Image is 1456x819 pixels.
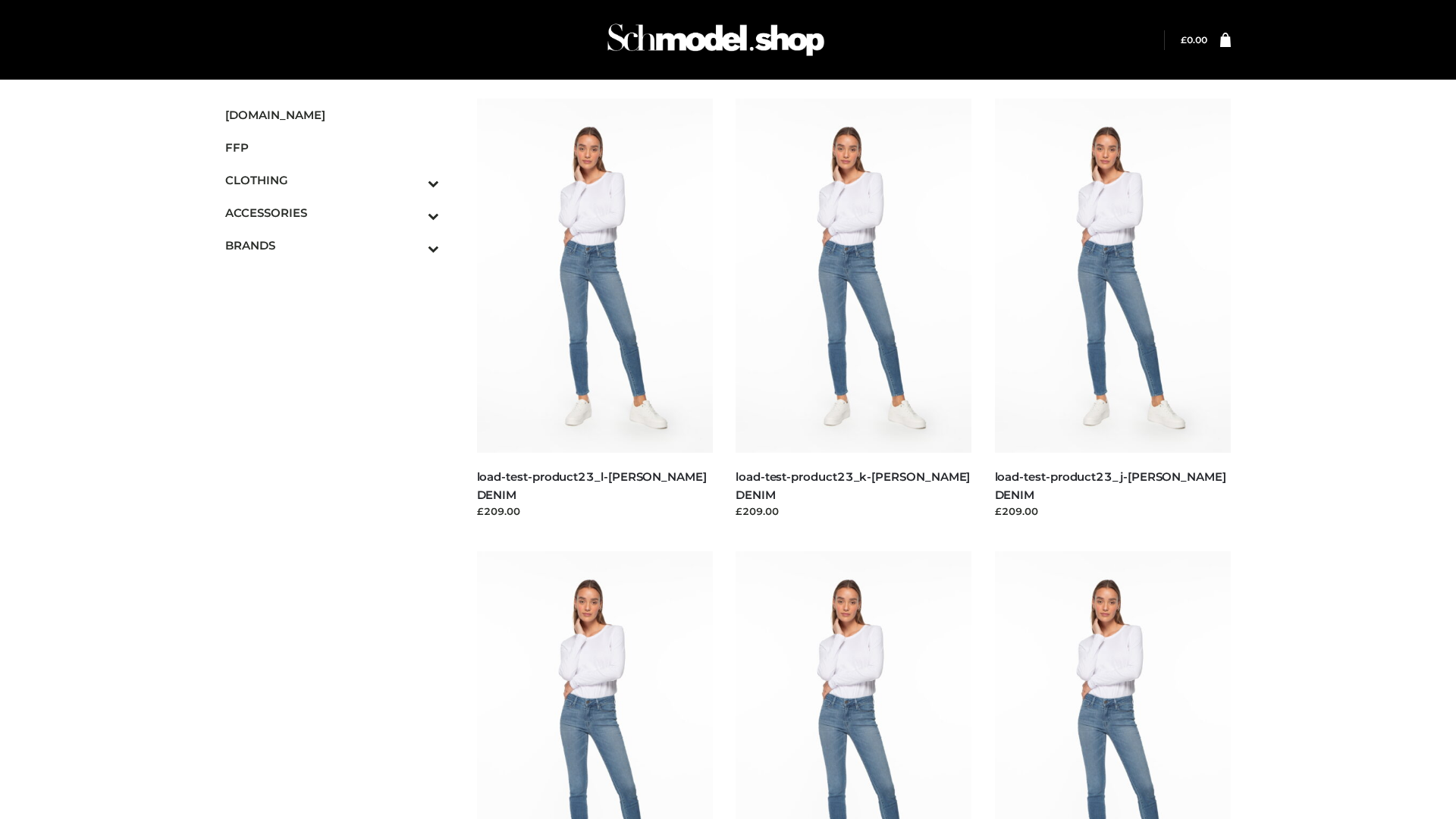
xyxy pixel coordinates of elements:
a: CLOTHINGToggle Submenu [225,164,439,196]
a: £0.00 [1181,34,1207,45]
div: £209.00 [736,504,972,519]
button: Toggle Submenu [386,229,439,262]
button: Toggle Submenu [386,196,439,229]
div: £209.00 [477,504,714,519]
a: load-test-product23_k-[PERSON_NAME] DENIM [736,469,970,501]
img: Schmodel Admin 964 [602,10,830,70]
span: CLOTHING [225,171,439,189]
span: BRANDS [225,237,439,254]
bdi: 0.00 [1181,34,1207,45]
a: load-test-product23_j-[PERSON_NAME] DENIM [995,469,1226,501]
a: ACCESSORIESToggle Submenu [225,196,439,229]
a: BRANDSToggle Submenu [225,229,439,262]
a: load-test-product23_l-[PERSON_NAME] DENIM [477,469,707,501]
span: £ [1181,34,1187,45]
a: [DOMAIN_NAME] [225,99,439,131]
span: [DOMAIN_NAME] [225,106,439,124]
span: ACCESSORIES [225,204,439,221]
button: Toggle Submenu [386,164,439,196]
a: FFP [225,131,439,164]
div: £209.00 [995,504,1232,519]
span: FFP [225,139,439,156]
